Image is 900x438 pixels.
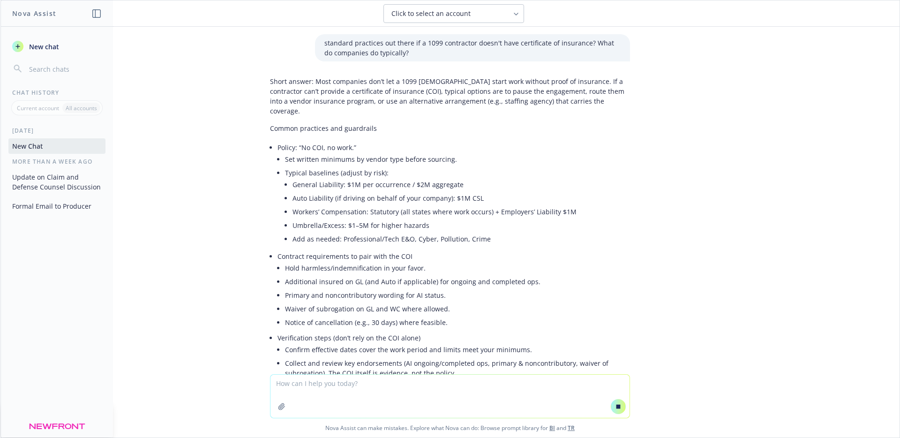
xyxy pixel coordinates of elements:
li: Umbrella/Excess: $1–5M for higher hazards [292,219,630,232]
p: standard practices out there if a 1099 contractor doesn't have certificate of insurance? What do ... [324,38,621,58]
p: All accounts [66,104,97,112]
p: Current account [17,104,59,112]
span: Nova Assist can make mistakes. Explore what Nova can do: Browse prompt library for and [4,418,896,438]
li: Collect and review key endorsements (AI ongoing/completed ops, primary & noncontributory, waiver ... [285,356,630,380]
button: Update on Claim and Defense Counsel Discussion [8,169,105,195]
p: Common practices and guardrails [270,123,630,133]
input: Search chats [27,62,102,76]
li: Policy: “No COI, no work.” [277,141,630,249]
li: Typical baselines (adjust by risk): [285,166,630,248]
h1: Nova Assist [12,8,56,18]
button: Formal Email to Producer [8,198,105,214]
li: Additional insured on GL (and Auto if applicable) for ongoing and completed ops. [285,275,630,288]
a: BI [549,424,555,432]
div: Chat History [1,89,113,97]
li: Primary and noncontributory wording for AI status. [285,288,630,302]
li: Add as needed: Professional/Tech E&O, Cyber, Pollution, Crime [292,232,630,246]
button: Click to select an account [383,4,524,23]
button: New chat [8,38,105,55]
li: Contract requirements to pair with the COI [277,249,630,331]
li: Notice of cancellation (e.g., 30 days) where feasible. [285,316,630,329]
li: Set written minimums by vendor type before sourcing. [285,152,630,166]
div: [DATE] [1,127,113,135]
a: TR [568,424,575,432]
li: Hold harmless/indemnification in your favor. [285,261,630,275]
li: Workers’ Compensation: Statutory (all states where work occurs) + Employers’ Liability $1M [292,205,630,219]
div: More than a week ago [1,158,113,166]
span: New chat [27,42,59,52]
li: Verification steps (don’t rely on the COI alone) [277,331,630,415]
button: New Chat [8,138,105,154]
span: Click to select an account [391,9,471,18]
p: Short answer: Most companies don’t let a 1099 [DEMOGRAPHIC_DATA] start work without proof of insu... [270,76,630,116]
li: General Liability: $1M per occurrence / $2M aggregate [292,178,630,191]
li: Confirm effective dates cover the work period and limits meet your minimums. [285,343,630,356]
li: Auto Liability (if driving on behalf of your company): $1M CSL [292,191,630,205]
li: Waiver of subrogation on GL and WC where allowed. [285,302,630,316]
